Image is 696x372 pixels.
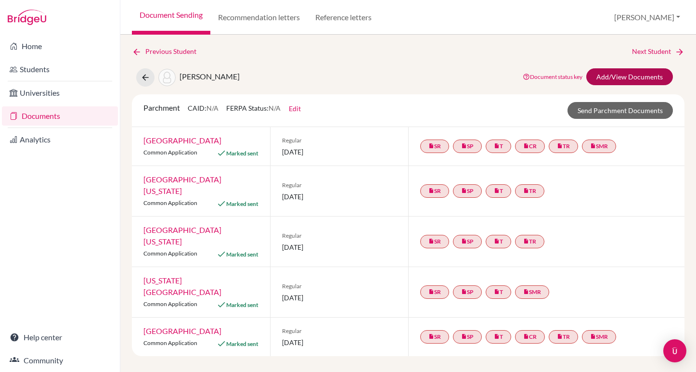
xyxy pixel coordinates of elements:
i: insert_drive_file [557,334,563,339]
a: insert_drive_fileT [486,285,511,299]
a: insert_drive_fileSR [420,330,449,344]
i: insert_drive_file [461,143,467,149]
a: [GEOGRAPHIC_DATA][US_STATE] [143,225,221,246]
i: insert_drive_file [590,143,596,149]
button: Edit [288,103,301,114]
a: insert_drive_fileSMR [515,285,549,299]
i: insert_drive_file [494,188,500,193]
span: Marked sent [226,251,258,258]
span: Common Application [143,339,197,346]
span: Marked sent [226,200,258,207]
span: [PERSON_NAME] [180,72,240,81]
span: Parchment [143,103,180,112]
a: insert_drive_fileTR [515,184,544,198]
span: Regular [282,282,397,291]
a: Home [2,37,118,56]
div: Open Intercom Messenger [663,339,686,362]
i: insert_drive_file [494,238,500,244]
i: insert_drive_file [428,289,434,295]
a: Community [2,351,118,370]
a: insert_drive_fileT [486,184,511,198]
a: insert_drive_fileSP [453,235,482,248]
i: insert_drive_file [523,188,529,193]
i: insert_drive_file [428,238,434,244]
span: Common Application [143,199,197,206]
span: Marked sent [226,340,258,347]
i: insert_drive_file [557,143,563,149]
a: [GEOGRAPHIC_DATA] [143,326,221,335]
i: insert_drive_file [461,188,467,193]
a: [GEOGRAPHIC_DATA] [143,136,221,145]
i: insert_drive_file [428,188,434,193]
i: insert_drive_file [428,143,434,149]
a: insert_drive_fileSP [453,184,482,198]
i: insert_drive_file [494,289,500,295]
span: [DATE] [282,147,397,157]
span: CAID: [188,104,219,112]
a: Add/View Documents [586,68,673,85]
a: insert_drive_fileCR [515,140,545,153]
span: [DATE] [282,337,397,347]
img: Bridge-U [8,10,46,25]
span: N/A [206,104,219,112]
a: Analytics [2,130,118,149]
a: Universities [2,83,118,103]
a: insert_drive_fileSMR [582,330,616,344]
a: Document status key [523,73,582,80]
span: FERPA Status: [226,104,281,112]
a: insert_drive_fileSR [420,285,449,299]
i: insert_drive_file [494,334,500,339]
span: Regular [282,231,397,240]
i: insert_drive_file [590,334,596,339]
span: [DATE] [282,192,397,202]
button: [PERSON_NAME] [610,8,684,26]
span: [DATE] [282,293,397,303]
i: insert_drive_file [523,334,529,339]
i: insert_drive_file [523,289,529,295]
a: insert_drive_fileSP [453,140,482,153]
a: insert_drive_fileT [486,235,511,248]
a: Help center [2,328,118,347]
a: insert_drive_fileCR [515,330,545,344]
i: insert_drive_file [428,334,434,339]
span: Regular [282,327,397,335]
span: Marked sent [226,301,258,308]
a: insert_drive_fileSR [420,235,449,248]
i: insert_drive_file [461,334,467,339]
a: [US_STATE][GEOGRAPHIC_DATA] [143,276,221,296]
a: insert_drive_fileSP [453,330,482,344]
span: Common Application [143,250,197,257]
a: Previous Student [132,46,204,57]
i: insert_drive_file [461,289,467,295]
span: [DATE] [282,242,397,252]
a: Send Parchment Documents [567,102,673,119]
span: Regular [282,181,397,190]
a: insert_drive_fileSMR [582,140,616,153]
a: insert_drive_fileSR [420,184,449,198]
i: insert_drive_file [494,143,500,149]
a: insert_drive_fileT [486,330,511,344]
span: Marked sent [226,150,258,157]
a: insert_drive_fileSR [420,140,449,153]
span: N/A [269,104,281,112]
i: insert_drive_file [523,143,529,149]
a: insert_drive_fileTR [515,235,544,248]
a: insert_drive_fileTR [549,140,578,153]
span: Regular [282,136,397,145]
a: insert_drive_fileSP [453,285,482,299]
i: insert_drive_file [523,238,529,244]
a: insert_drive_fileT [486,140,511,153]
a: Documents [2,106,118,126]
a: Students [2,60,118,79]
i: insert_drive_file [461,238,467,244]
a: [GEOGRAPHIC_DATA][US_STATE] [143,175,221,195]
a: insert_drive_fileTR [549,330,578,344]
span: Common Application [143,149,197,156]
span: Common Application [143,300,197,308]
a: Next Student [632,46,684,57]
